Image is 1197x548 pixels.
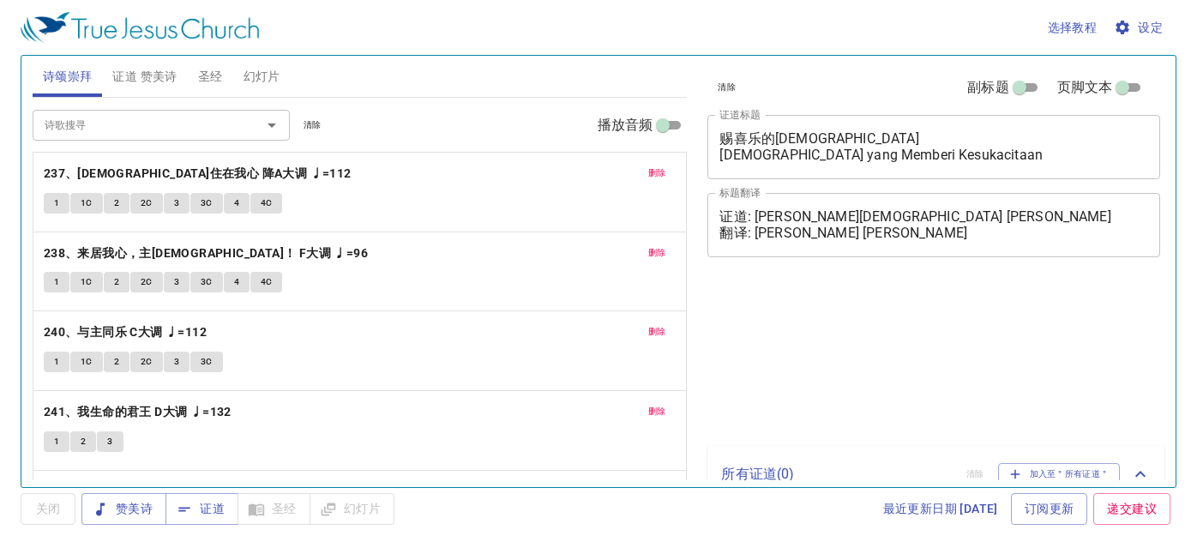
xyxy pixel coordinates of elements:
button: 1C [70,272,103,292]
span: 订阅更新 [1025,498,1074,520]
button: 删除 [638,322,677,342]
span: 2 [114,196,119,211]
button: 2C [130,352,163,372]
span: 删除 [648,245,666,261]
b: 238、来居我心，主[DEMOGRAPHIC_DATA]！ F大调 ♩=96 [44,243,368,264]
span: 页脚文本 [1057,77,1113,98]
img: True Jesus Church [21,12,259,43]
span: 3 [174,274,179,290]
button: 加入至＂所有证道＂ [998,463,1121,485]
button: 3C [190,193,223,214]
button: 3 [164,272,189,292]
button: 2 [104,352,129,372]
span: 证道 [179,498,225,520]
button: 1 [44,352,69,372]
button: 删除 [638,163,677,184]
button: 设定 [1110,12,1170,44]
span: 1 [54,196,59,211]
span: 4C [261,196,273,211]
span: 副标题 [967,77,1008,98]
button: 2C [130,272,163,292]
span: 3 [174,196,179,211]
button: 4C [250,272,283,292]
span: 2C [141,274,153,290]
button: 3C [190,272,223,292]
span: 删除 [648,166,666,181]
span: 2 [81,434,86,449]
span: 加入至＂所有证道＂ [1009,467,1110,482]
b: 240、与主同乐 C大调 ♩=112 [44,322,207,343]
span: 3C [201,354,213,370]
span: 1C [81,274,93,290]
span: 4 [234,274,239,290]
a: 最近更新日期 [DATE] [876,493,1005,525]
span: 删除 [648,324,666,340]
span: 1 [54,354,59,370]
button: 238、来居我心，主[DEMOGRAPHIC_DATA]！ F大调 ♩=96 [44,243,371,264]
button: 237、[DEMOGRAPHIC_DATA]住在我心 降A大调 ♩=112 [44,163,354,184]
span: 幻灯片 [244,66,280,87]
button: 1C [70,193,103,214]
button: 1 [44,272,69,292]
button: 4 [224,272,250,292]
button: 删除 [638,401,677,422]
button: 2 [104,193,129,214]
span: 证道 赞美诗 [112,66,177,87]
span: 删除 [648,404,666,419]
button: 清除 [293,115,332,135]
button: 3 [97,431,123,452]
button: 3 [164,352,189,372]
button: 4 [224,193,250,214]
span: 4C [261,274,273,290]
span: 1 [54,274,59,290]
button: 删除 [638,243,677,263]
span: 3 [107,434,112,449]
button: 清除 [707,77,746,98]
span: 清除 [304,117,322,133]
span: 递交建议 [1107,498,1157,520]
button: 3C [190,352,223,372]
span: 3 [174,354,179,370]
span: 选择教程 [1048,17,1098,39]
iframe: from-child [701,275,1072,440]
span: 赞美诗 [95,498,153,520]
button: 2 [104,272,129,292]
p: 所有证道 ( 0 ) [721,464,953,485]
button: 选择教程 [1041,12,1104,44]
a: 递交建议 [1093,493,1170,525]
span: 最近更新日期 [DATE] [883,498,998,520]
button: 3 [164,193,189,214]
span: 播放音频 [598,115,653,135]
button: 1 [44,193,69,214]
span: 1C [81,196,93,211]
span: 2C [141,354,153,370]
button: 1 [44,431,69,452]
span: 3C [201,196,213,211]
span: 2 [114,354,119,370]
span: 1C [81,354,93,370]
a: 订阅更新 [1011,493,1088,525]
span: 设定 [1117,17,1163,39]
textarea: 证道: [PERSON_NAME][DEMOGRAPHIC_DATA] [PERSON_NAME] 翻译: [PERSON_NAME] [PERSON_NAME] [719,208,1148,241]
button: 240、与主同乐 C大调 ♩=112 [44,322,210,343]
span: 圣经 [198,66,223,87]
span: 2C [141,196,153,211]
button: 4C [250,193,283,214]
span: 4 [234,196,239,211]
button: 2C [130,193,163,214]
button: 证道 [165,493,238,525]
button: 赞美诗 [81,493,166,525]
div: 所有证道(0)清除加入至＂所有证道＂ [707,446,1164,503]
button: 241、我生命的君王 D大调 ♩=132 [44,401,234,423]
button: 2 [70,431,96,452]
span: 1 [54,434,59,449]
b: 237、[DEMOGRAPHIC_DATA]住在我心 降A大调 ♩=112 [44,163,352,184]
span: 清除 [718,80,736,95]
b: 241、我生命的君王 D大调 ♩=132 [44,401,232,423]
span: 3C [201,274,213,290]
span: 诗颂崇拜 [43,66,93,87]
textarea: 赐喜乐的[DEMOGRAPHIC_DATA] [DEMOGRAPHIC_DATA] yang Memberi Kesukacitaan [719,130,1148,163]
button: Open [260,113,284,137]
span: 2 [114,274,119,290]
button: 1C [70,352,103,372]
